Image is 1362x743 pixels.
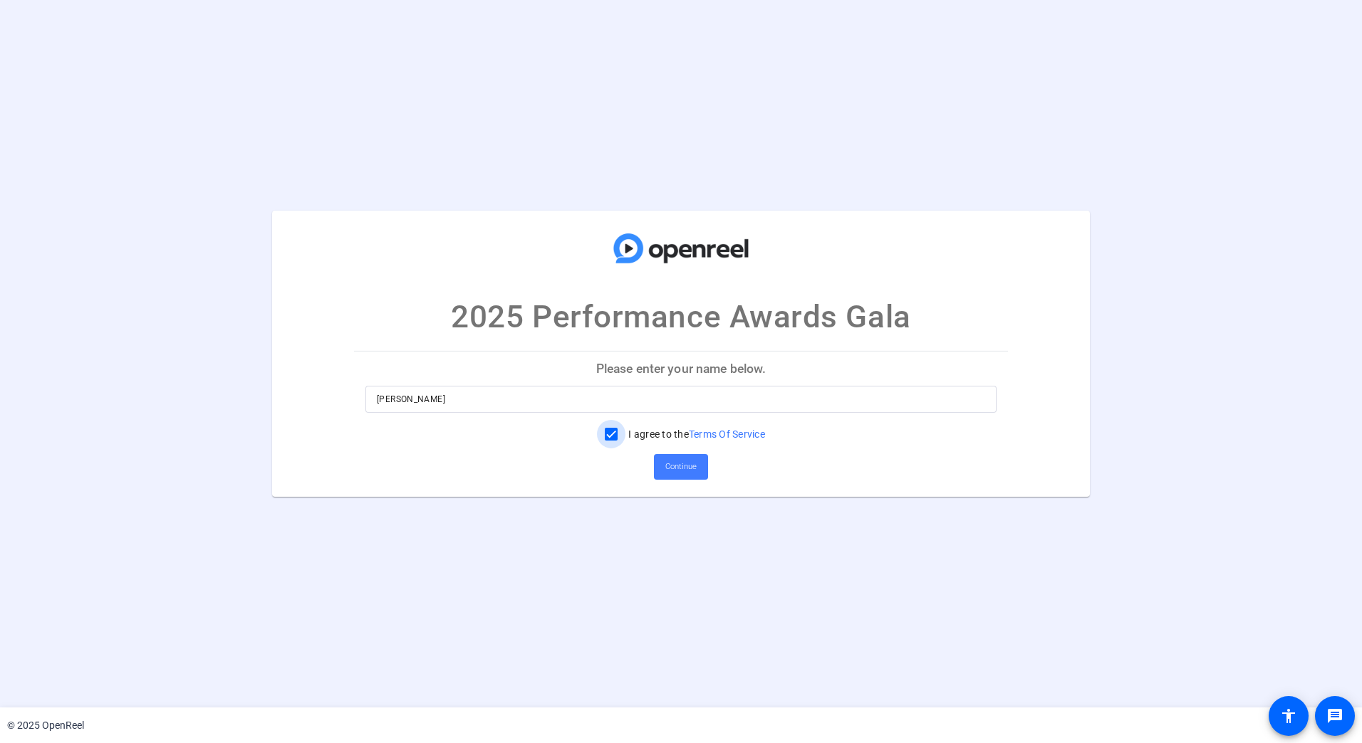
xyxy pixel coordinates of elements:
[625,427,765,441] label: I agree to the
[1326,707,1343,724] mat-icon: message
[451,293,910,340] p: 2025 Performance Awards Gala
[354,352,1008,386] p: Please enter your name below.
[665,456,697,478] span: Continue
[654,454,708,480] button: Continue
[1280,707,1297,724] mat-icon: accessibility
[377,391,985,408] input: Enter your name
[610,225,752,272] img: company-logo
[7,718,84,733] div: © 2025 OpenReel
[689,428,765,440] a: Terms Of Service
